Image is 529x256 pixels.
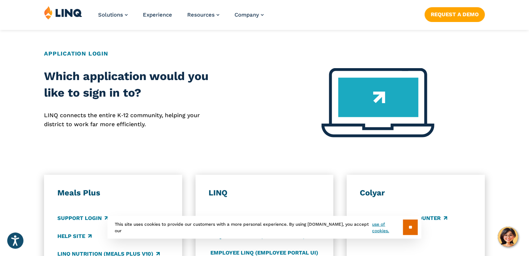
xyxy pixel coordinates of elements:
h3: LINQ [209,188,320,198]
span: Solutions [98,12,123,18]
span: Company [235,12,259,18]
p: LINQ connects the entire K‑12 community, helping your district to work far more efficiently. [44,111,220,129]
a: use of cookies. [372,221,403,234]
h3: Colyar [360,188,472,198]
a: Experience [143,12,172,18]
h3: Meals Plus [57,188,169,198]
h2: Which application would you like to sign in to? [44,68,220,101]
a: LINQ Finance/HR/Charter [209,215,291,222]
a: Company [235,12,264,18]
nav: Button Navigation [425,6,485,22]
div: This site uses cookies to provide our customers with a more personal experience. By using [DOMAIN... [108,216,421,239]
span: Resources [187,12,215,18]
a: Resources [187,12,219,18]
img: LINQ | K‑12 Software [44,6,82,19]
h2: Application Login [44,49,485,58]
a: Support Login [57,215,108,222]
a: Request a Demo [425,7,485,22]
a: CARTEWHEEL Meal Counter [360,215,447,222]
a: Solutions [98,12,128,18]
nav: Primary Navigation [98,6,264,30]
button: Hello, have a question? Let’s chat. [498,227,518,247]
